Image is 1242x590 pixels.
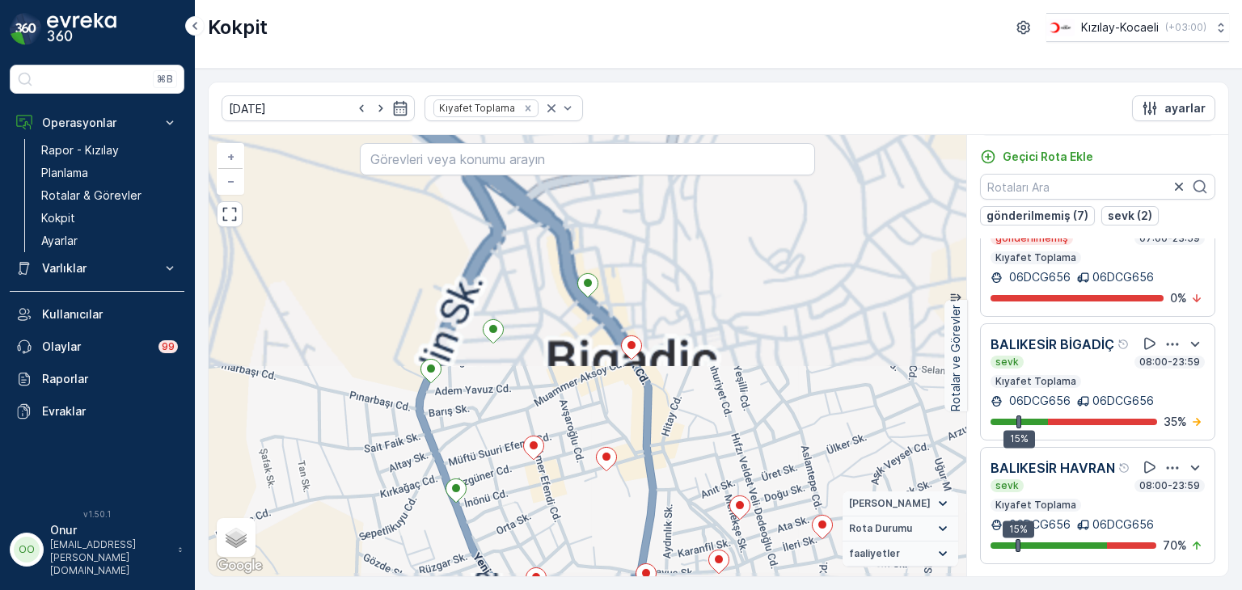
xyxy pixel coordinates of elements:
[35,230,184,252] a: Ayarlar
[41,233,78,249] p: Ayarlar
[994,356,1020,369] p: sevk
[10,522,184,577] button: OOOnur[EMAIL_ADDRESS][PERSON_NAME][DOMAIN_NAME]
[10,363,184,395] a: Raporlar
[1092,516,1154,533] p: 06DCG656
[1101,206,1159,225] button: sevk (2)
[1046,19,1075,36] img: k%C4%B1z%C4%B1lay_0jL9uU1.png
[994,251,1078,264] p: Kıyafet Toplama
[213,555,266,576] a: Bu bölgeyi Google Haritalar'da açın (yeni pencerede açılır)
[980,206,1095,225] button: gönderilmemiş (7)
[1164,100,1206,116] p: ayarlar
[35,162,184,184] a: Planlama
[35,207,184,230] a: Kokpit
[227,174,235,188] span: −
[994,479,1020,492] p: sevk
[1006,269,1071,285] p: 06DCG656
[1081,19,1159,36] p: Kızılay-Kocaeli
[1170,290,1187,306] p: 0 %
[1046,13,1229,42] button: Kızılay-Kocaeli(+03:00)
[218,145,243,169] a: Yakınlaştır
[41,210,75,226] p: Kokpit
[1092,269,1154,285] p: 06DCG656
[42,403,178,419] p: Evraklar
[41,188,142,204] p: Rotalar & Görevler
[994,499,1078,512] p: Kıyafet Toplama
[10,509,184,519] span: v 1.50.1
[1117,338,1130,351] div: Yardım Araç İkonu
[980,174,1215,200] input: Rotaları Ara
[986,208,1088,224] p: gönderilmemiş (7)
[1164,414,1187,430] p: 35 %
[1003,149,1093,165] p: Geçici Rota Ekle
[519,102,537,115] div: Remove Kıyafet Toplama
[1138,479,1202,492] p: 08:00-23:59
[42,371,178,387] p: Raporlar
[1165,21,1206,34] p: ( +03:00 )
[213,555,266,576] img: Google
[10,252,184,284] button: Varlıklar
[849,497,931,510] span: [PERSON_NAME]
[208,15,268,40] p: Kokpit
[10,331,184,363] a: Olaylar99
[41,165,88,181] p: Planlama
[10,13,42,45] img: logo
[218,520,254,555] a: Layers
[10,395,184,428] a: Evraklar
[843,542,958,567] summary: faaliyetler
[218,169,243,193] a: Uzaklaştır
[1138,232,1202,245] p: 07:00-23:59
[994,375,1078,388] p: Kıyafet Toplama
[843,491,958,516] summary: [PERSON_NAME]
[360,143,814,175] input: Görevleri veya konumu arayın
[849,522,912,535] span: Rota Durumu
[42,260,152,276] p: Varlıklar
[1006,393,1071,409] p: 06DCG656
[849,547,900,560] span: faaliyetler
[157,73,173,86] p: ⌘B
[35,139,184,162] a: Rapor - Kızılay
[1108,208,1152,224] p: sevk (2)
[980,149,1093,165] a: Geçici Rota Ekle
[10,107,184,139] button: Operasyonlar
[162,340,175,353] p: 99
[1006,516,1071,533] p: 06DCG656
[227,150,234,163] span: +
[1092,393,1154,409] p: 06DCG656
[1003,430,1035,448] div: 15%
[35,184,184,207] a: Rotalar & Görevler
[42,306,178,322] p: Kullanıcılar
[1132,95,1215,121] button: ayarlar
[991,335,1114,354] p: BALIKESİR BİGADİÇ
[1118,461,1131,474] div: Yardım Araç İkonu
[47,13,116,45] img: logo_dark-DEwI_e13.png
[1138,356,1202,369] p: 08:00-23:59
[42,115,152,131] p: Operasyonlar
[222,95,415,121] input: dd/mm/yyyy
[1163,537,1187,554] p: 70 %
[41,142,119,158] p: Rapor - Kızılay
[948,305,964,411] p: Rotalar ve Görevler
[434,100,517,116] div: Kıyafet Toplama
[994,232,1070,245] p: gönderilmemiş
[14,537,40,563] div: OO
[1003,520,1034,538] div: 15%
[991,458,1115,478] p: BALIKESİR HAVRAN
[843,516,958,542] summary: Rota Durumu
[10,298,184,331] a: Kullanıcılar
[50,538,170,577] p: [EMAIL_ADDRESS][PERSON_NAME][DOMAIN_NAME]
[42,339,149,355] p: Olaylar
[50,522,170,538] p: Onur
